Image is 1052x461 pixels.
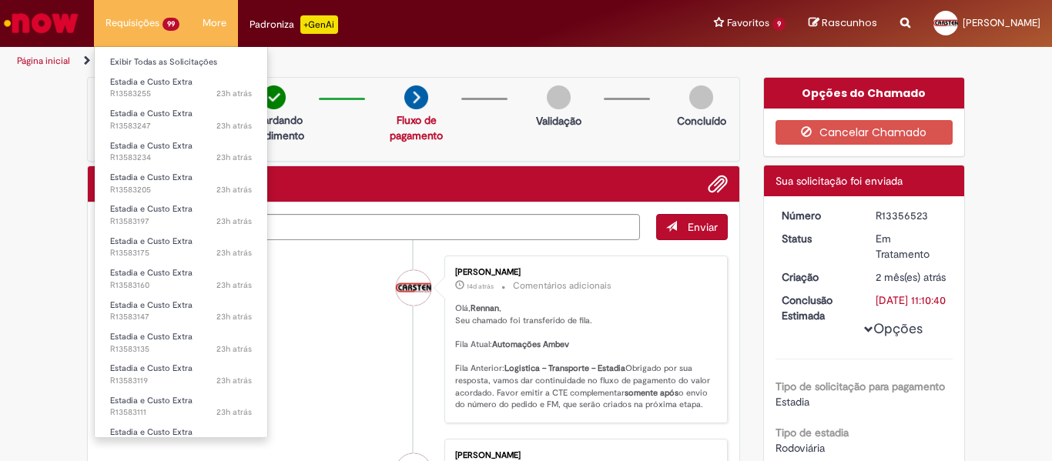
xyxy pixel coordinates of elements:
span: Estadia e Custo Extra [110,76,193,88]
p: Validação [536,113,581,129]
a: Fluxo de pagamento [390,113,443,142]
img: check-circle-green.png [262,85,286,109]
span: 23h atrás [216,247,252,259]
span: Sua solicitação foi enviada [776,174,903,188]
span: R13583135 [110,343,252,356]
p: Aguardando atendimento [236,112,311,143]
time: 30/09/2025 17:11:33 [216,279,252,291]
span: 23h atrás [216,375,252,386]
span: 23h atrás [216,343,252,355]
span: Rascunhos [822,15,877,30]
span: R13583205 [110,184,252,196]
span: Estadia e Custo Extra [110,236,193,247]
p: +GenAi [300,15,338,34]
p: Olá, , Seu chamado foi transferido de fila. Fila Atual: Fila Anterior: Obrigado por sua resposta,... [455,302,712,411]
b: Tipo de estadia [776,426,849,439]
small: Comentários adicionais [513,279,611,292]
dt: Criação [770,269,865,285]
span: R13583119 [110,375,252,387]
div: Padroniza [250,15,338,34]
span: 23h atrás [216,406,252,418]
span: R13583147 [110,311,252,323]
a: Exibir Todas as Solicitações [95,54,267,71]
a: Aberto R13583147 : Estadia e Custo Extra [95,297,267,326]
span: R13583255 [110,88,252,100]
b: somente após [625,387,678,399]
time: 17/09/2025 17:47:53 [467,282,494,291]
div: [PERSON_NAME] [455,451,712,460]
dt: Status [770,231,865,246]
time: 30/09/2025 17:07:50 [216,343,252,355]
div: Rennan Carsten [396,270,431,306]
a: Aberto R13583255 : Estadia e Custo Extra [95,74,267,102]
button: Enviar [656,214,728,240]
span: 23h atrás [216,184,252,195]
b: Tipo de solicitação para pagamento [776,379,945,393]
time: 30/09/2025 17:28:02 [216,88,252,99]
ul: Requisições [94,46,268,438]
time: 30/09/2025 17:20:15 [216,184,252,195]
span: R13583160 [110,279,252,292]
span: Estadia e Custo Extra [110,267,193,279]
a: Aberto R13583111 : Estadia e Custo Extra [95,393,267,421]
time: 30/09/2025 17:14:10 [216,247,252,259]
span: Estadia e Custo Extra [110,172,193,183]
span: 9 [772,18,786,31]
span: R13583234 [110,152,252,164]
a: Aberto R13583119 : Estadia e Custo Extra [95,360,267,389]
img: ServiceNow [2,8,81,38]
div: Opções do Chamado [764,78,965,109]
time: 30/09/2025 17:24:17 [216,152,252,163]
span: 99 [162,18,179,31]
div: R13356523 [876,208,947,223]
span: 23h atrás [216,215,252,227]
a: Aberto R13583247 : Estadia e Custo Extra [95,105,267,134]
span: [PERSON_NAME] [963,16,1040,29]
span: R13583197 [110,215,252,228]
div: [PERSON_NAME] [455,268,712,277]
a: Aberto R13583175 : Estadia e Custo Extra [95,233,267,262]
img: img-circle-grey.png [547,85,571,109]
time: 05/08/2025 16:10:36 [876,270,946,284]
span: Favoritos [727,15,769,31]
b: Logistica – Transporte – Estadia [504,362,625,374]
span: More [203,15,226,31]
img: arrow-next.png [404,85,428,109]
dt: Número [770,208,865,223]
time: 30/09/2025 17:04:08 [216,406,252,418]
div: 05/08/2025 16:10:36 [876,269,947,285]
a: Aberto R13583197 : Estadia e Custo Extra [95,201,267,229]
span: Estadia e Custo Extra [110,108,193,119]
span: Estadia e Custo Extra [110,395,193,406]
span: 23h atrás [216,88,252,99]
ul: Trilhas de página [12,47,690,75]
span: 23h atrás [216,311,252,322]
span: 23h atrás [216,279,252,291]
span: Estadia e Custo Extra [110,299,193,311]
div: Em Tratamento [876,231,947,262]
a: Aberto R13583094 : Estadia e Custo Extra [95,424,267,453]
time: 30/09/2025 17:09:51 [216,311,252,322]
a: Aberto R13583135 : Estadia e Custo Extra [95,329,267,357]
time: 30/09/2025 17:05:47 [216,375,252,386]
time: 30/09/2025 17:18:02 [216,215,252,227]
span: R13583175 [110,247,252,259]
b: Rennan [471,302,499,314]
span: R13583247 [110,120,252,132]
time: 30/09/2025 17:26:14 [216,120,252,132]
span: Requisições [106,15,159,31]
a: Aberto R13583205 : Estadia e Custo Extra [95,169,267,198]
img: img-circle-grey.png [689,85,713,109]
dt: Conclusão Estimada [770,292,865,323]
button: Adicionar anexos [708,174,728,194]
span: Estadia e Custo Extra [110,362,193,374]
span: R13583111 [110,406,252,419]
b: Automações Ambev [492,339,569,350]
span: Estadia e Custo Extra [110,426,193,438]
a: Aberto R13583234 : Estadia e Custo Extra [95,138,267,166]
textarea: Digite sua mensagem aqui... [99,214,640,240]
span: 2 mês(es) atrás [876,270,946,284]
div: [DATE] 11:10:40 [876,292,947,308]
button: Cancelar Chamado [776,120,953,145]
span: Estadia e Custo Extra [110,203,193,215]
